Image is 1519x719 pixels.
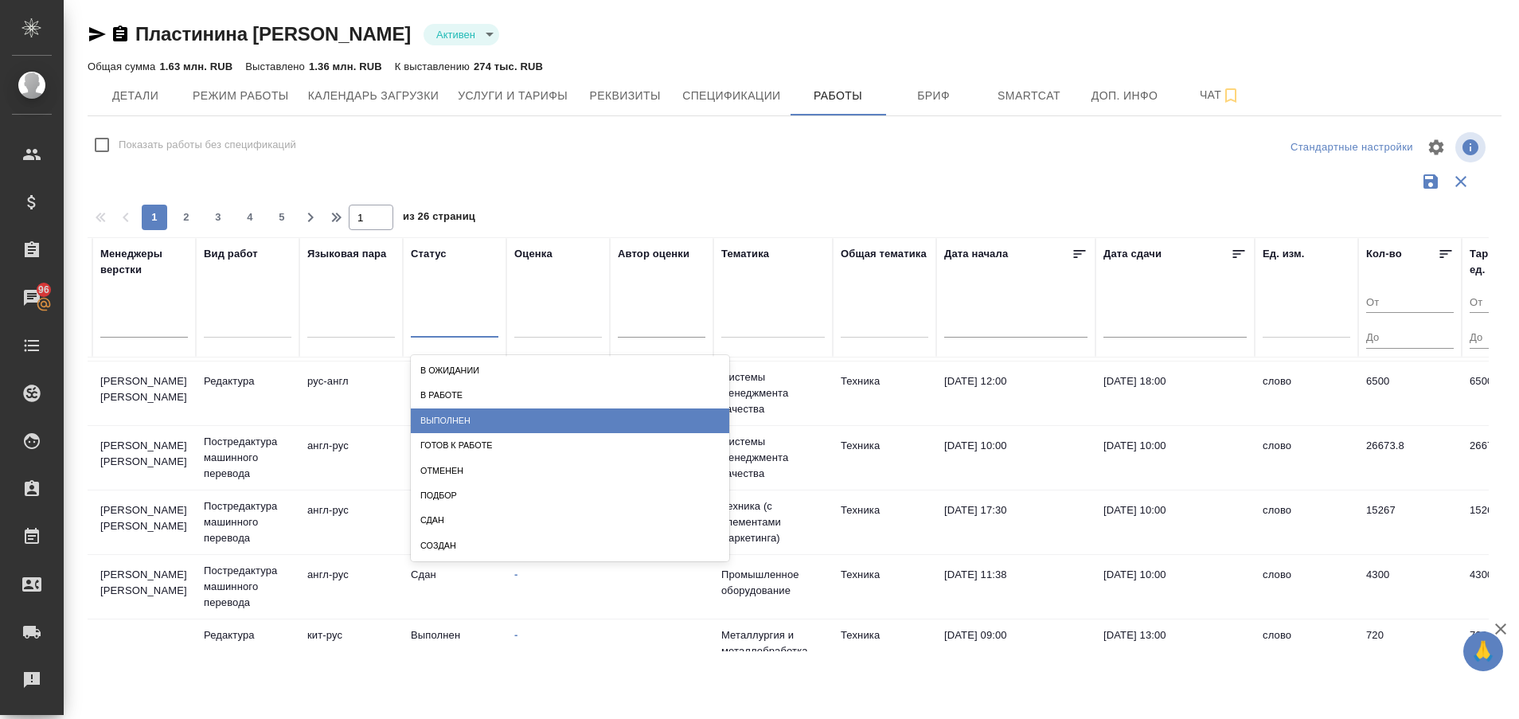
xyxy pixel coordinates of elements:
td: [PERSON_NAME] [PERSON_NAME] [92,430,196,486]
div: Выполнен [411,408,729,433]
div: Подбор [411,483,729,508]
td: Техника [833,619,936,675]
div: Ед. изм. [1263,246,1305,262]
span: 🙏 [1470,635,1497,668]
div: Готов к работе [411,433,729,458]
p: Металлургия и металлобработка [721,627,825,659]
td: слово [1255,365,1358,421]
div: Автор оценки [618,246,689,262]
td: Готов к работе [403,430,506,486]
span: Спецификации [682,86,780,106]
td: [DATE] 10:00 [1095,559,1255,615]
span: из 26 страниц [403,207,475,230]
span: Показать работы без спецификаций [119,137,296,153]
td: [DATE] 10:00 [1095,494,1255,550]
div: Создан [411,533,729,558]
span: Детали [97,86,174,106]
p: 1.36 млн. RUB [309,61,382,72]
td: слово [1255,619,1358,675]
td: 720 [1358,619,1462,675]
td: Техника [833,559,936,615]
p: Постредактура машинного перевода [204,498,291,546]
div: Тематика [721,246,769,262]
span: Smartcat [991,86,1068,106]
td: Техника [833,365,936,421]
a: 96 [4,278,60,318]
div: В работе [411,383,729,408]
span: Доп. инфо [1087,86,1163,106]
td: Сдан [403,559,506,615]
button: 2 [174,205,199,230]
td: 15267 [1358,494,1462,550]
td: англ-рус [299,430,403,486]
div: Статус [411,246,447,262]
div: Активен [424,24,499,45]
div: Общая тематика [841,246,927,262]
td: рус-англ [299,365,403,421]
button: Скопировать ссылку для ЯМессенджера [88,25,107,44]
div: Языковая пара [307,246,387,262]
p: Системы менеджмента качества [721,369,825,417]
a: - [514,569,517,580]
span: Настроить таблицу [1417,128,1455,166]
button: 🙏 [1463,631,1503,671]
p: Общая сумма [88,61,159,72]
span: 96 [29,282,59,298]
a: Пластинина [PERSON_NAME] [135,23,411,45]
span: 5 [269,209,295,225]
td: [PERSON_NAME] [PERSON_NAME] [92,494,196,550]
p: Техника (с элементами маркетинга) [721,498,825,546]
td: [DATE] 10:00 [936,430,1095,486]
div: Дата сдачи [1103,246,1162,262]
button: Сохранить фильтры [1416,166,1446,197]
span: Режим работы [193,86,289,106]
div: Отменен [411,459,729,483]
p: Постредактура машинного перевода [204,434,291,482]
td: Выполнен [403,619,506,675]
td: [DATE] 12:00 [936,365,1095,421]
p: Редактура [204,373,291,389]
td: слово [1255,559,1358,615]
button: Скопировать ссылку [111,25,130,44]
span: Чат [1182,85,1259,105]
p: Системы менеджмента качества [721,434,825,482]
td: 26673.8 [1358,430,1462,486]
span: 3 [205,209,231,225]
p: Выставлено [245,61,309,72]
div: split button [1287,135,1417,160]
span: Календарь загрузки [308,86,439,106]
td: [PERSON_NAME] [PERSON_NAME] [92,559,196,615]
div: Дата начала [944,246,1008,262]
span: 4 [237,209,263,225]
td: Техника [833,430,936,486]
span: Посмотреть информацию [1455,132,1489,162]
td: кит-рус [299,619,403,675]
td: Техника [833,494,936,550]
span: Бриф [896,86,972,106]
div: Вид работ [204,246,258,262]
td: [DATE] 18:00 [1095,365,1255,421]
td: [PERSON_NAME] [PERSON_NAME] [92,365,196,421]
td: [DATE] 11:38 [936,559,1095,615]
td: Выполнен [403,494,506,550]
td: [DATE] 10:00 [1095,430,1255,486]
button: 3 [205,205,231,230]
p: Промышленное оборудование [721,567,825,599]
span: Услуги и тарифы [458,86,568,106]
svg: Подписаться [1221,86,1240,105]
span: Реквизиты [587,86,663,106]
td: 4300 [1358,559,1462,615]
td: [DATE] 09:00 [936,619,1095,675]
td: слово [1255,494,1358,550]
button: 5 [269,205,295,230]
button: Активен [431,28,480,41]
button: Сбросить фильтры [1446,166,1476,197]
button: 4 [237,205,263,230]
td: [DATE] 13:00 [1095,619,1255,675]
td: 6500 [1358,365,1462,421]
div: Оценка [514,246,553,262]
p: 274 тыс. RUB [474,61,543,72]
td: слово [1255,430,1358,486]
td: англ-рус [299,559,403,615]
td: [DATE] 17:30 [936,494,1095,550]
